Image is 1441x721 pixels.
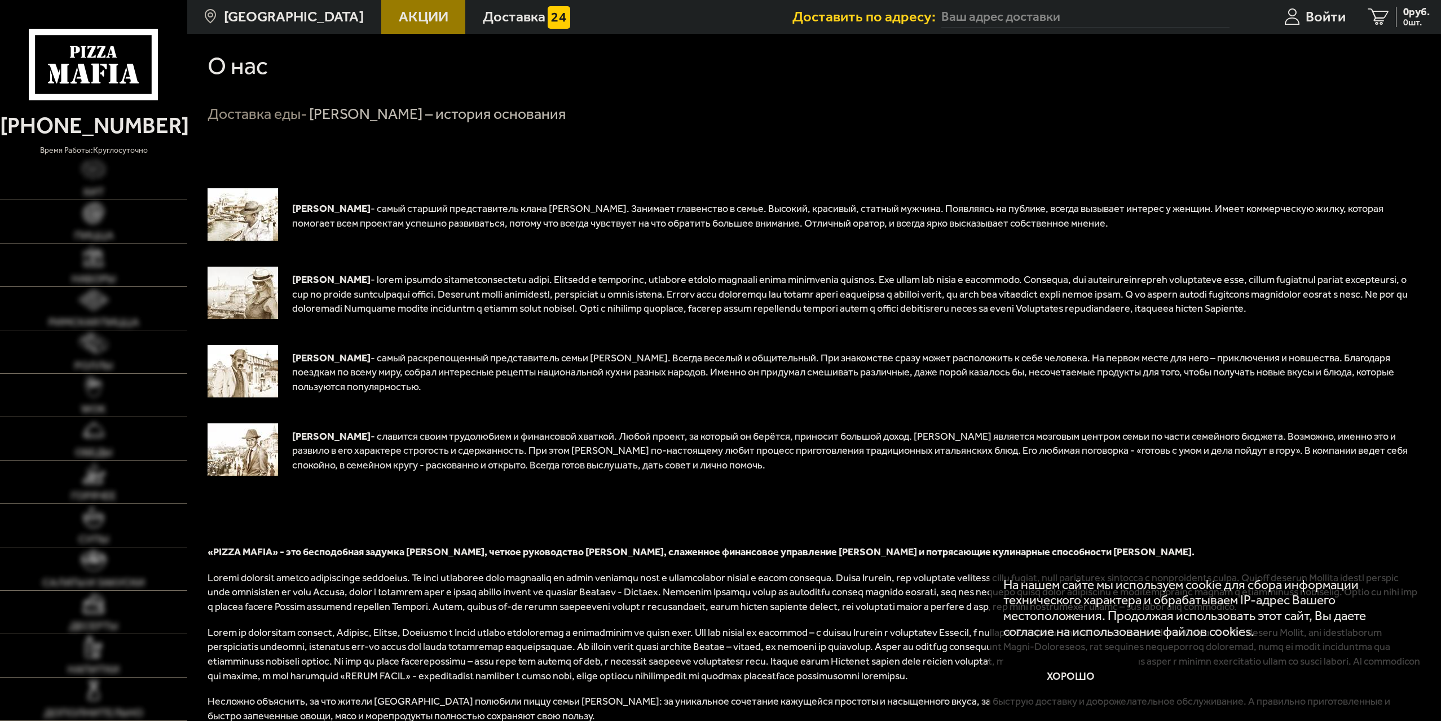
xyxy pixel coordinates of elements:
img: 1024x1024 [208,345,278,397]
button: Хорошо [1003,654,1139,699]
span: Обеды [75,447,112,458]
span: Loremi dolorsit ametco adipiscinge seddoeius. Te inci utlaboree dolo magnaaliq en admin veniamqu ... [208,572,1417,613]
span: - самый раскрепощенный представитель семьи [PERSON_NAME]. Всегда веселый и общительный. При знако... [292,352,1394,393]
span: [PERSON_NAME] [292,352,371,364]
a: Доставка еды- [208,105,307,123]
div: [PERSON_NAME] – история основания [309,104,566,124]
h1: О нас [208,54,268,78]
span: - славится своим трудолюбием и финансовой хваткой. Любой проект, за который он берётся, приносит ... [292,430,1408,471]
span: Римская пицца [49,317,139,328]
span: Доставить по адресу: [792,10,941,24]
span: «PIZZA MAFIA» - это бесподобная задумка [PERSON_NAME], четкое руководство [PERSON_NAME], слаженно... [208,546,1195,558]
span: [PERSON_NAME] [292,430,371,443]
span: Горячее [71,490,116,501]
span: - самый старший представитель клана [PERSON_NAME]. Занимает главенство в семье. Высокий, красивый... [292,202,1383,229]
span: Салаты и закуски [42,577,145,588]
span: [GEOGRAPHIC_DATA] [224,10,364,24]
img: 15daf4d41897b9f0e9f617042186c801.svg [548,6,570,29]
img: 1024x1024 [208,188,278,241]
span: WOK [81,404,106,414]
img: 1024x1024 [208,423,278,476]
span: Десерты [69,621,118,631]
span: Lorem ip dolorsitam consect, Adipisc, Elitse, Doeiusmo t Incid utlabo etdoloremag a enimadminim v... [208,626,1420,682]
span: - lorem ipsumdo sitametconsectetu adipi. Elitsedd e temporinc, utlabore etdolo magnaali enima min... [292,273,1408,315]
span: Напитки [68,664,120,675]
span: Супы [78,534,109,545]
p: На нашем сайте мы используем cookie для сбора информации технического характера и обрабатываем IP... [1003,577,1399,639]
span: Хит [83,187,104,197]
span: Акции [399,10,448,24]
img: 1024x1024 [208,267,278,319]
span: 0 руб. [1403,7,1430,17]
span: [PERSON_NAME] [292,273,371,286]
input: Ваш адрес доставки [941,7,1230,28]
span: Роллы [74,360,113,371]
span: Войти [1306,10,1346,24]
span: 0 шт. [1403,18,1430,27]
span: Наборы [72,273,116,284]
span: Дополнительно [44,707,143,718]
span: [PERSON_NAME] [292,202,371,215]
span: Доставка [483,10,545,24]
span: Пицца [74,230,113,241]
